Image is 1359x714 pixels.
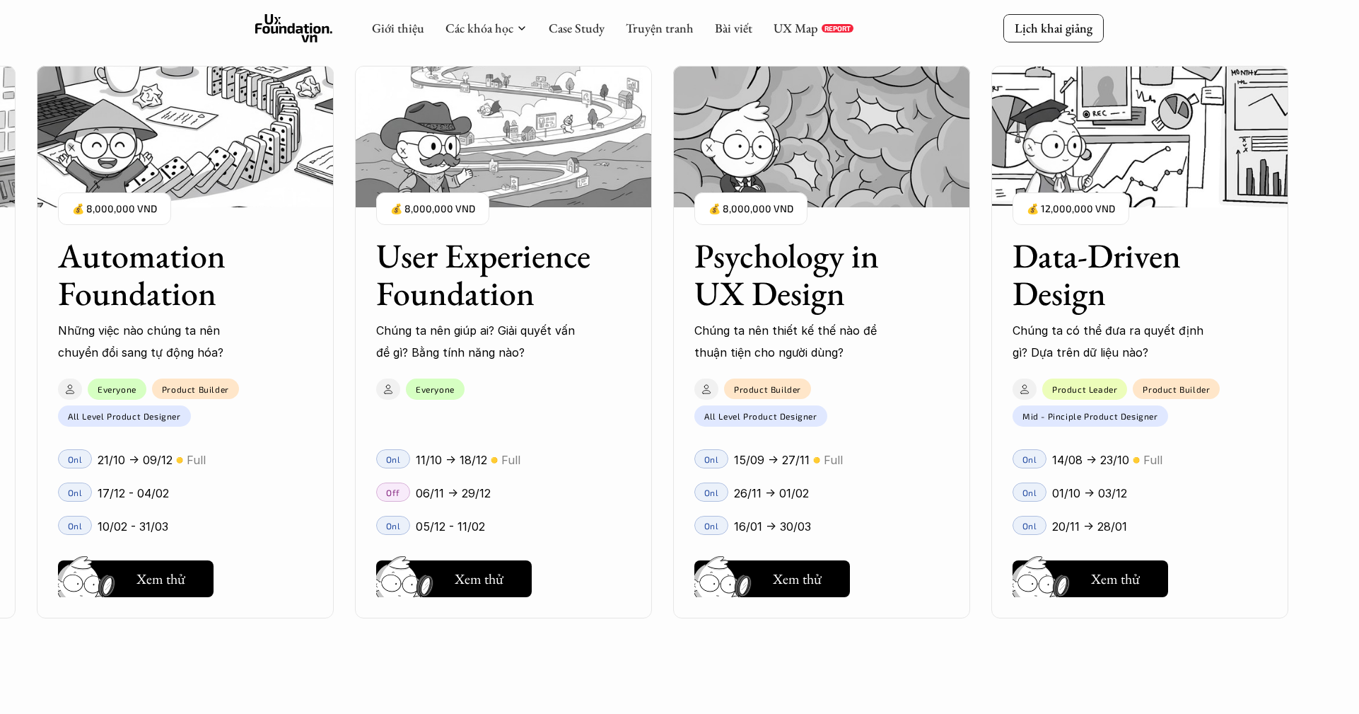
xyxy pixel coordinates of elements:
[715,20,752,36] a: Bài viết
[68,411,181,421] p: All Level Product Designer
[1013,321,1218,364] p: Chúng ta có thể đưa ra quyết định gì? Dựa trên dữ liệu nào?
[1022,454,1037,464] p: Onl
[1027,200,1115,219] p: 💰 12,000,000 VND
[372,20,424,36] a: Giới thiệu
[376,321,581,364] p: Chúng ta nên giúp ai? Giải quyết vấn đề gì? Bằng tính năng nào?
[704,411,817,421] p: All Level Product Designer
[1003,14,1104,42] a: Lịch khai giảng
[694,237,914,312] h3: Psychology in UX Design
[1015,20,1092,36] p: Lịch khai giảng
[824,24,851,33] p: REPORT
[491,455,498,466] p: 🟡
[376,560,532,597] button: Xem thử
[708,200,793,219] p: 💰 8,000,000 VND
[1022,521,1037,531] p: Onl
[390,200,475,219] p: 💰 8,000,000 VND
[136,569,185,589] h5: Xem thử
[734,384,801,394] p: Product Builder
[187,449,206,471] p: Full
[58,321,263,364] p: Những việc nào chúng ta nên chuyển đổi sang tự động hóa?
[162,384,229,394] p: Product Builder
[416,449,487,471] p: 11/10 -> 18/12
[734,483,809,504] p: 26/11 -> 01/02
[376,555,532,597] a: Xem thử
[416,483,491,504] p: 06/11 -> 29/12
[774,20,818,36] a: UX Map
[1052,449,1129,471] p: 14/08 -> 23/10
[386,521,401,531] p: Onl
[1052,483,1127,504] p: 01/10 -> 03/12
[704,454,719,464] p: Onl
[704,488,719,497] p: Onl
[1052,516,1127,537] p: 20/11 -> 28/01
[386,488,400,497] p: Off
[773,569,822,589] h5: Xem thử
[376,237,595,312] h3: User Experience Foundation
[1013,560,1168,597] button: Xem thử
[416,516,485,537] p: 05/12 - 11/02
[694,560,850,597] button: Xem thử
[386,454,401,464] p: Onl
[734,449,810,471] p: 15/09 -> 27/11
[694,321,899,364] p: Chúng ta nên thiết kế thế nào để thuận tiện cho người dùng?
[501,449,520,471] p: Full
[1013,237,1232,312] h3: Data-Driven Design
[416,384,455,394] p: Everyone
[1022,488,1037,497] p: Onl
[176,455,183,466] p: 🟡
[1143,384,1210,394] p: Product Builder
[549,20,605,36] a: Case Study
[445,20,513,36] a: Các khóa học
[704,521,719,531] p: Onl
[1052,384,1117,394] p: Product Leader
[813,455,820,466] p: 🟡
[824,449,843,471] p: Full
[1133,455,1140,466] p: 🟡
[822,24,853,33] a: REPORT
[1143,449,1162,471] p: Full
[455,569,503,589] h5: Xem thử
[694,555,850,597] a: Xem thử
[734,516,811,537] p: 16/01 -> 30/03
[1022,411,1158,421] p: Mid - Pinciple Product Designer
[58,237,277,312] h3: Automation Foundation
[1013,555,1168,597] a: Xem thử
[626,20,694,36] a: Truyện tranh
[1091,569,1140,589] h5: Xem thử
